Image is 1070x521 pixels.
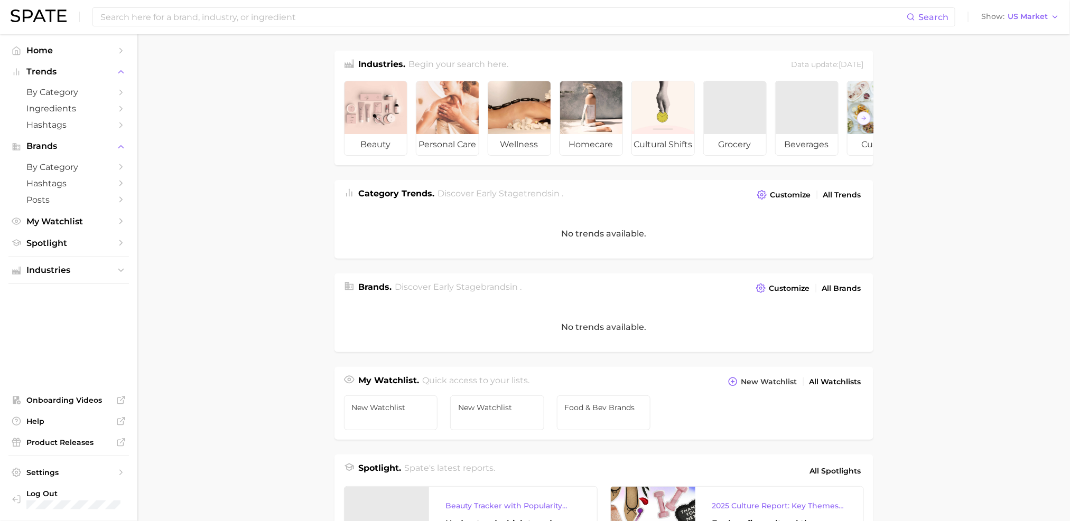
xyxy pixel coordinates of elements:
span: wellness [488,134,551,155]
a: Log out. Currently logged in with e-mail jhayes@hunterpr.com. [8,486,129,513]
span: Customize [769,284,810,293]
a: Settings [8,465,129,480]
span: Hashtags [26,178,111,188]
span: Category Trends . [359,188,435,198]
span: Discover Early Stage trends in . [438,188,563,198]
h2: Quick access to your lists. [422,374,529,389]
span: Trends [26,67,111,77]
h2: Spate's latest reports. [404,462,495,480]
h1: My Watchlist. [359,374,420,389]
span: New Watchlist [741,377,797,386]
button: ShowUS Market [979,10,1062,24]
span: beverages [776,134,838,155]
span: New Watchlist [352,403,430,412]
a: All Trends [821,188,864,202]
h1: Spotlight. [359,462,402,480]
a: Help [8,413,129,429]
a: wellness [488,81,551,156]
span: Discover Early Stage brands in . [395,282,522,292]
a: cultural shifts [631,81,695,156]
button: Trends [8,64,129,80]
div: No trends available. [334,302,873,352]
button: Brands [8,138,129,154]
span: Food & Bev Brands [565,403,643,412]
div: Beauty Tracker with Popularity Index [446,499,580,512]
button: Customize [753,281,812,296]
span: Help [26,416,111,426]
span: Brands . [359,282,392,292]
a: Home [8,42,129,59]
span: All Trends [823,191,861,200]
span: homecare [560,134,622,155]
a: beverages [775,81,839,156]
a: Product Releases [8,434,129,450]
button: New Watchlist [725,374,799,389]
a: Hashtags [8,117,129,133]
a: All Spotlights [807,462,864,480]
h1: Industries. [359,58,406,72]
span: Settings [26,468,111,477]
span: Brands [26,141,111,151]
span: All Spotlights [810,465,861,477]
button: Customize [755,187,813,202]
span: grocery [704,134,766,155]
a: beauty [344,81,407,156]
input: Search here for a brand, industry, or ingredient [99,8,907,26]
span: Onboarding Videos [26,395,111,405]
span: Home [26,45,111,55]
span: Product Releases [26,438,111,447]
a: My Watchlist [8,213,129,230]
span: cultural shifts [632,134,694,155]
h2: Begin your search here. [408,58,508,72]
span: by Category [26,87,111,97]
span: New Watchlist [458,403,536,412]
span: Log Out [26,489,120,498]
span: All Brands [822,284,861,293]
span: personal care [416,134,479,155]
a: personal care [416,81,479,156]
span: Industries [26,266,111,275]
a: Posts [8,192,129,208]
span: My Watchlist [26,216,111,226]
span: All Watchlists [810,377,861,386]
span: beauty [345,134,407,155]
a: by Category [8,84,129,100]
span: US Market [1008,14,1048,20]
div: No trends available. [334,209,873,259]
span: Customize [770,191,811,200]
img: SPATE [11,10,67,22]
span: Spotlight [26,238,111,248]
a: Food & Bev Brands [557,395,651,430]
a: New Watchlist [344,395,438,430]
span: by Category [26,162,111,172]
span: Posts [26,195,111,205]
button: Scroll Right [857,111,871,125]
a: All Brands [820,281,864,296]
a: Onboarding Videos [8,392,129,408]
button: Industries [8,262,129,278]
div: Data update: [DATE] [792,58,864,72]
a: Ingredients [8,100,129,117]
span: Hashtags [26,120,111,130]
a: homecare [560,81,623,156]
a: New Watchlist [450,395,544,430]
div: 2025 Culture Report: Key Themes That Are Shaping Consumer Demand [712,499,846,512]
a: Spotlight [8,235,129,251]
a: Hashtags [8,175,129,192]
span: culinary [848,134,910,155]
span: Ingredients [26,103,111,113]
span: Show [981,14,1004,20]
a: All Watchlists [807,375,864,389]
a: grocery [703,81,767,156]
a: culinary [847,81,910,156]
span: Search [918,12,948,22]
a: by Category [8,159,129,175]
